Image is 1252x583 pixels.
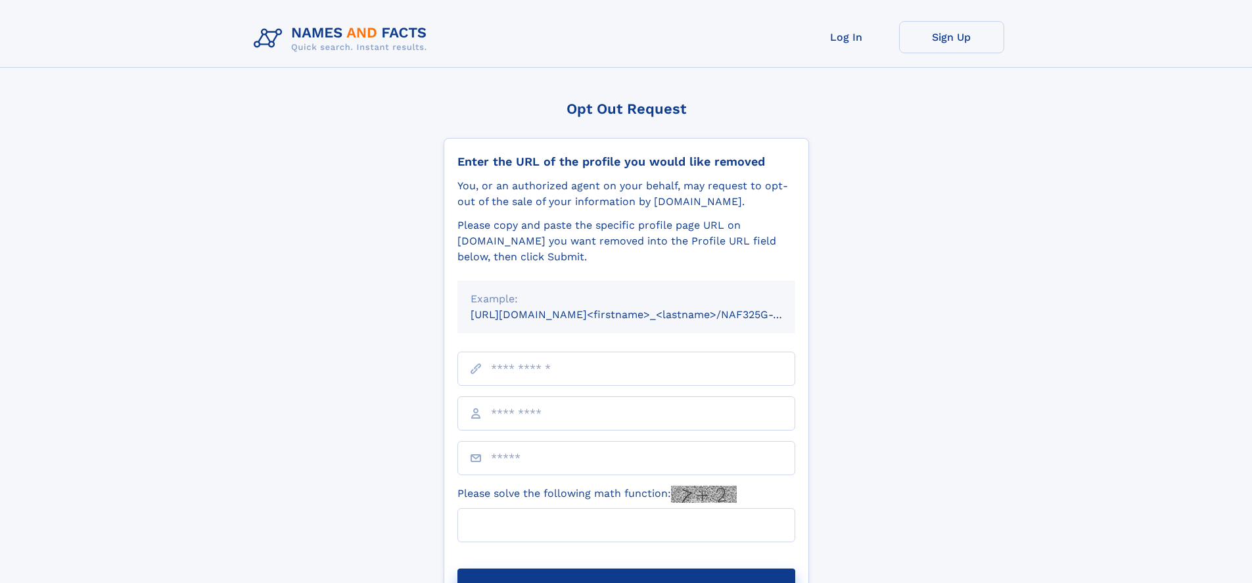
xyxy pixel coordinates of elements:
[457,178,795,210] div: You, or an authorized agent on your behalf, may request to opt-out of the sale of your informatio...
[457,486,737,503] label: Please solve the following math function:
[457,218,795,265] div: Please copy and paste the specific profile page URL on [DOMAIN_NAME] you want removed into the Pr...
[471,308,820,321] small: [URL][DOMAIN_NAME]<firstname>_<lastname>/NAF325G-xxxxxxxx
[471,291,782,307] div: Example:
[248,21,438,57] img: Logo Names and Facts
[457,154,795,169] div: Enter the URL of the profile you would like removed
[444,101,809,117] div: Opt Out Request
[899,21,1004,53] a: Sign Up
[794,21,899,53] a: Log In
